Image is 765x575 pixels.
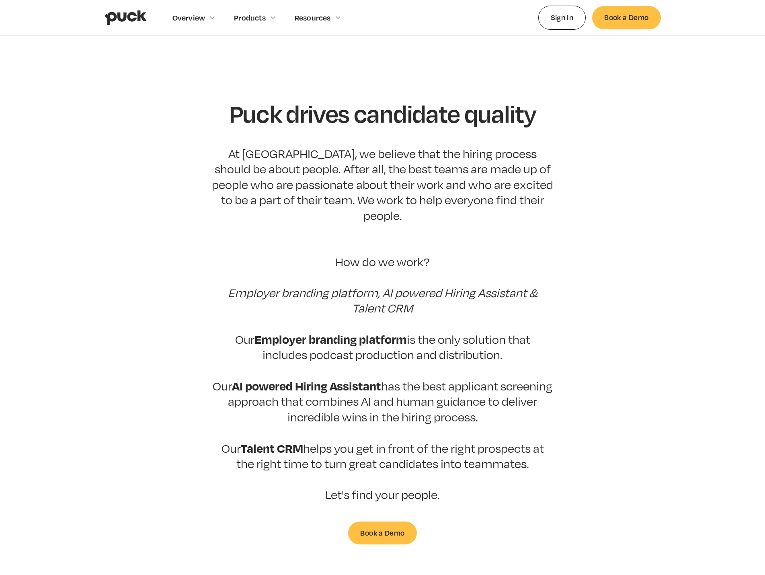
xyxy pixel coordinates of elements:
div: Overview [172,13,205,22]
a: Sign In [538,6,586,29]
div: Resources [295,13,331,22]
em: Employer branding platform, AI powered Hiring Assistant & Talent CRM [228,285,537,315]
h1: Puck drives candidate quality [229,100,536,127]
a: Book a Demo [348,522,416,544]
div: Products [234,13,266,22]
a: Book a Demo [592,6,660,29]
p: At [GEOGRAPHIC_DATA], we believe that the hiring process should be about people. After all, the b... [212,146,554,502]
strong: Employer branding platform [254,331,407,347]
strong: AI powered Hiring Assistant [232,377,381,394]
strong: Talent CRM [241,439,303,456]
